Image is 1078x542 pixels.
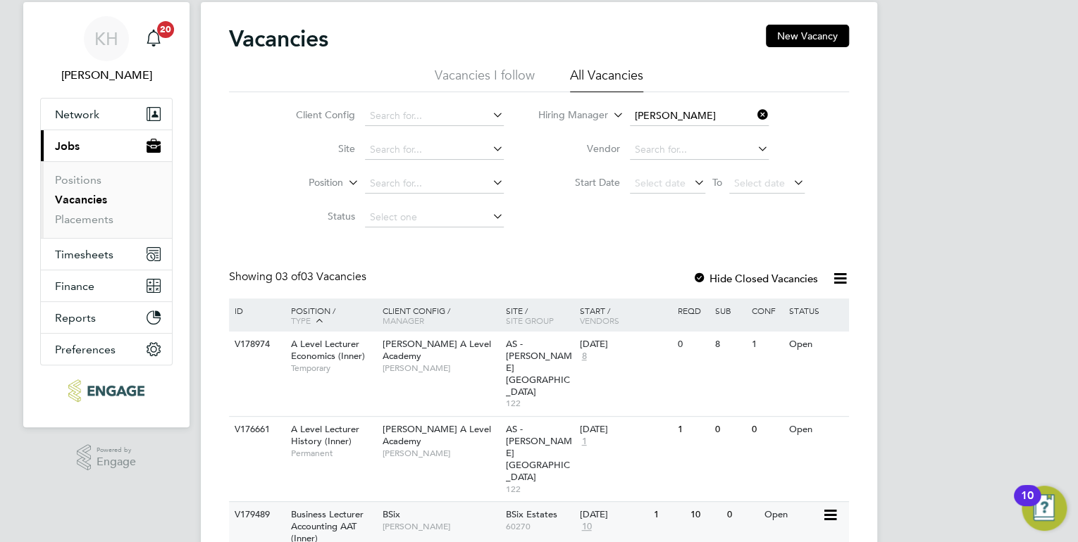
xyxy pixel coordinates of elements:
[674,332,711,358] div: 0
[383,315,424,326] span: Manager
[630,140,769,160] input: Search for...
[23,2,190,427] nav: Main navigation
[506,423,572,483] span: AS - [PERSON_NAME][GEOGRAPHIC_DATA]
[579,521,593,533] span: 10
[275,270,366,284] span: 03 Vacancies
[383,363,499,374] span: [PERSON_NAME]
[55,173,101,187] a: Positions
[55,311,96,324] span: Reports
[231,417,280,443] div: V176661
[502,298,576,332] div: Site /
[674,298,711,322] div: Reqd
[579,339,671,351] div: [DATE]
[506,508,557,520] span: BSix Estates
[766,25,849,47] button: New Vacancy
[365,208,504,227] input: Select one
[748,417,785,443] div: 0
[229,25,328,53] h2: Vacancies
[712,417,748,443] div: 0
[40,379,173,402] a: Go to home page
[379,298,502,332] div: Client Config /
[786,417,847,443] div: Open
[55,213,113,226] a: Placements
[68,379,144,402] img: ncclondon-logo-retina.png
[383,448,499,459] span: [PERSON_NAME]
[539,142,620,155] label: Vendor
[748,298,785,322] div: Conf
[579,436,588,448] span: 1
[40,16,173,84] a: KH[PERSON_NAME]
[786,298,847,322] div: Status
[579,315,619,326] span: Vendors
[708,173,726,191] span: To
[41,334,172,365] button: Preferences
[280,298,379,334] div: Position /
[383,508,400,520] span: BSix
[55,139,80,153] span: Jobs
[539,176,620,189] label: Start Date
[506,484,573,495] span: 122
[41,270,172,301] button: Finance
[274,108,355,121] label: Client Config
[635,177,686,189] span: Select date
[77,444,137,471] a: Powered byEngage
[761,502,822,528] div: Open
[365,174,504,194] input: Search for...
[674,417,711,443] div: 1
[41,99,172,130] button: Network
[94,30,118,48] span: KH
[41,130,172,161] button: Jobs
[157,21,174,38] span: 20
[262,176,343,190] label: Position
[97,456,136,468] span: Engage
[55,193,107,206] a: Vacancies
[55,343,116,356] span: Preferences
[748,332,785,358] div: 1
[291,315,311,326] span: Type
[506,338,572,398] span: AS - [PERSON_NAME][GEOGRAPHIC_DATA]
[576,298,674,332] div: Start /
[231,298,280,322] div: ID
[527,108,608,122] label: Hiring Manager
[1022,486,1067,531] button: Open Resource Center, 10 new notifications
[365,140,504,160] input: Search for...
[275,270,301,284] span: 03 of
[383,423,491,447] span: [PERSON_NAME] A Level Academy
[55,279,94,293] span: Finance
[383,521,499,532] span: [PERSON_NAME]
[435,67,535,92] li: Vacancies I follow
[41,161,172,238] div: Jobs
[383,338,491,362] span: [PERSON_NAME] A Level Academy
[55,248,113,261] span: Timesheets
[1021,496,1034,514] div: 10
[274,210,355,222] label: Status
[40,67,173,84] span: Kirsty Hanmore
[579,509,646,521] div: [DATE]
[97,444,136,456] span: Powered by
[291,448,376,459] span: Permanent
[724,502,760,528] div: 0
[231,332,280,358] div: V178974
[231,502,280,528] div: V179489
[579,351,588,363] span: 8
[274,142,355,155] label: Site
[229,270,369,284] div: Showing
[291,423,359,447] span: A Level Lecturer History (Inner)
[506,315,554,326] span: Site Group
[786,332,847,358] div: Open
[734,177,785,189] span: Select date
[140,16,168,61] a: 20
[570,67,643,92] li: All Vacancies
[506,398,573,409] span: 122
[506,521,573,532] span: 60270
[630,106,769,126] input: Search for...
[291,363,376,374] span: Temporary
[650,502,686,528] div: 1
[687,502,724,528] div: 10
[291,338,365,362] span: A Level Lecturer Economics (Inner)
[41,302,172,333] button: Reports
[55,108,99,121] span: Network
[365,106,504,126] input: Search for...
[579,424,671,436] div: [DATE]
[41,239,172,270] button: Timesheets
